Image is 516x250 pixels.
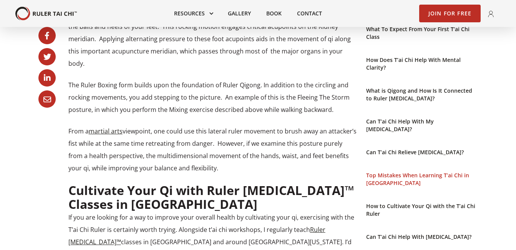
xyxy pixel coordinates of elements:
p: In addition to performing these circular ruler motions, you simultaneously rock back and forth on... [68,8,357,70]
a: home [15,7,77,21]
a:  [38,27,56,44]
p: From a viewpoint, one could use this lateral ruler movement to brush away an attacker’s fist whil... [68,125,357,174]
img: Your Brand Name [15,7,77,21]
a: Can T’ai Chi Relieve [MEDICAL_DATA]? [366,148,478,156]
a: How to Cultivate Your Qi with the T’ai Chi Ruler [366,202,478,218]
a: Top Mistakes When Learning T’ai Chi in [GEOGRAPHIC_DATA] [366,172,478,187]
a: How Does T’ai Chi Help With Mental Clarity? [366,56,478,72]
a: Gallery [220,5,259,22]
a: What is Qigong and How Is It Connected to Ruler [MEDICAL_DATA]? [366,87,478,102]
p: The Ruler Boxing form builds upon the foundation of Ruler Qigong. In addition to the circling and... [68,79,357,116]
a: Can T’ai Chi Help With [MEDICAL_DATA]? [366,233,478,241]
a:  [38,48,56,65]
a: Book [259,5,289,22]
a: martial arts [89,127,123,135]
a: What To Expect From Your First T’ai Chi Class [366,25,478,41]
strong: Cultivate Your Qi with Ruler [MEDICAL_DATA]™ Classes in [GEOGRAPHIC_DATA] [68,182,354,212]
a: Contact [289,5,330,22]
a:  [38,90,56,108]
div: Resources [166,5,220,22]
a: Can T’ai Chi Help With My [MEDICAL_DATA]? [366,118,478,133]
a:  [38,69,56,87]
a: Join for Free [419,5,481,22]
